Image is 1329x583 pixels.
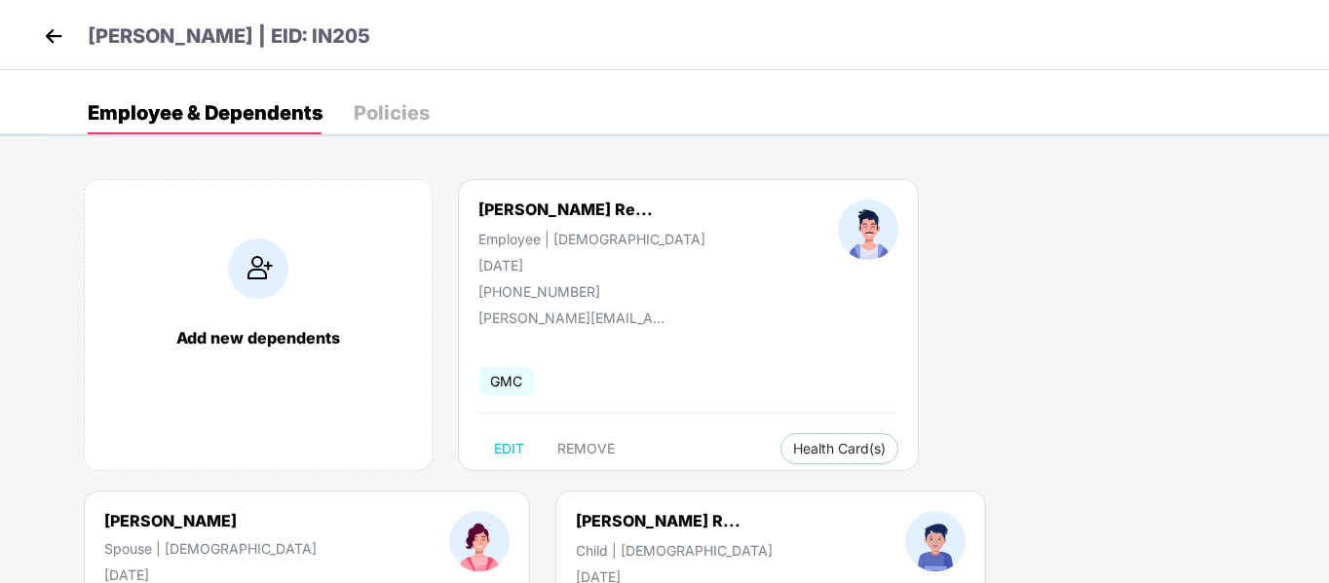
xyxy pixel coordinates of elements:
div: Child | [DEMOGRAPHIC_DATA] [576,542,773,559]
img: back [39,21,68,51]
img: profileImage [449,511,510,571]
span: Health Card(s) [793,444,886,454]
div: Add new dependents [104,328,412,347]
div: Employee & Dependents [88,103,323,123]
span: EDIT [494,441,524,456]
p: [PERSON_NAME] | EID: IN205 [88,21,370,52]
button: Health Card(s) [780,433,898,464]
div: [PHONE_NUMBER] [478,283,705,300]
div: [PERSON_NAME] R... [576,511,740,530]
div: [DATE] [478,257,705,273]
span: REMOVE [557,441,615,456]
div: Policies [354,103,430,123]
img: profileImage [838,200,898,260]
div: Employee | [DEMOGRAPHIC_DATA] [478,231,705,247]
button: REMOVE [542,433,630,464]
div: [DATE] [104,566,317,583]
div: Spouse | [DEMOGRAPHIC_DATA] [104,540,317,557]
span: GMC [478,367,534,395]
div: [PERSON_NAME] Re... [478,200,653,219]
div: [PERSON_NAME] [104,511,317,530]
button: EDIT [478,433,540,464]
img: addIcon [228,238,288,299]
div: [PERSON_NAME][EMAIL_ADDRESS][PERSON_NAME][DOMAIN_NAME] [478,310,673,326]
img: profileImage [905,511,966,571]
